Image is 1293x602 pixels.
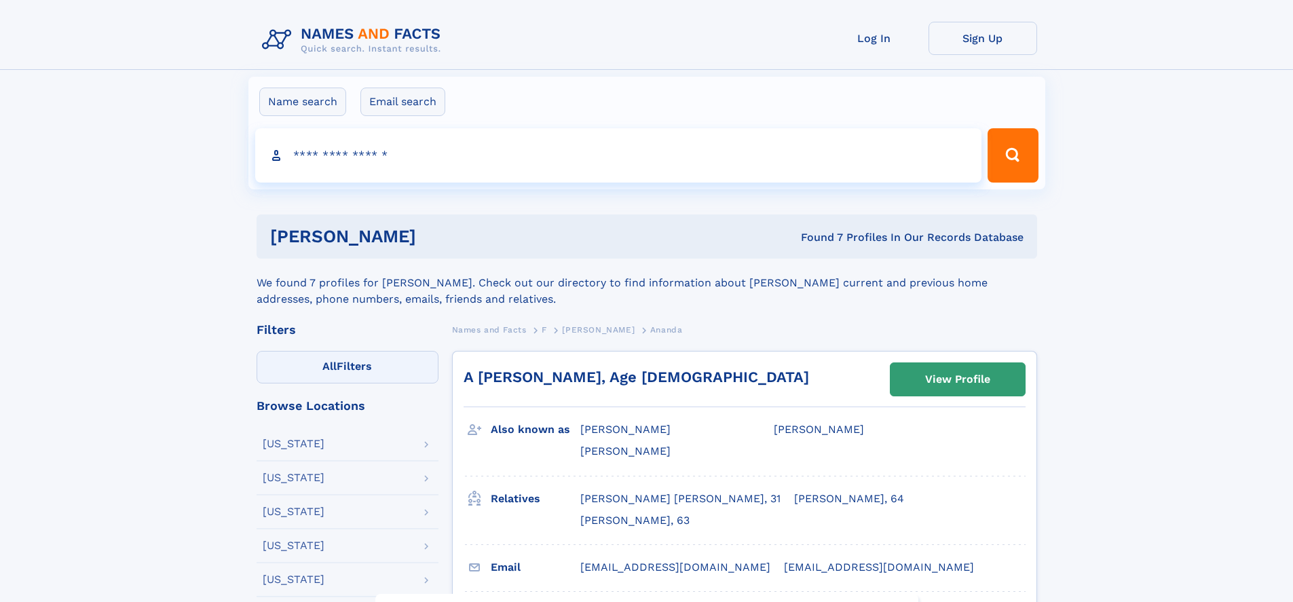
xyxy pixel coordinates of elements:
[774,423,864,436] span: [PERSON_NAME]
[263,472,324,483] div: [US_STATE]
[542,325,547,335] span: F
[257,22,452,58] img: Logo Names and Facts
[820,22,929,55] a: Log In
[255,128,982,183] input: search input
[270,228,609,245] h1: [PERSON_NAME]
[650,325,683,335] span: Ananda
[580,445,671,457] span: [PERSON_NAME]
[891,363,1025,396] a: View Profile
[562,325,635,335] span: [PERSON_NAME]
[542,321,547,338] a: F
[257,324,438,336] div: Filters
[263,506,324,517] div: [US_STATE]
[929,22,1037,55] a: Sign Up
[257,351,438,383] label: Filters
[608,230,1024,245] div: Found 7 Profiles In Our Records Database
[452,321,527,338] a: Names and Facts
[491,556,580,579] h3: Email
[257,400,438,412] div: Browse Locations
[257,259,1037,307] div: We found 7 profiles for [PERSON_NAME]. Check out our directory to find information about [PERSON_...
[263,438,324,449] div: [US_STATE]
[784,561,974,573] span: [EMAIL_ADDRESS][DOMAIN_NAME]
[562,321,635,338] a: [PERSON_NAME]
[259,88,346,116] label: Name search
[322,360,337,373] span: All
[580,561,770,573] span: [EMAIL_ADDRESS][DOMAIN_NAME]
[925,364,990,395] div: View Profile
[794,491,904,506] a: [PERSON_NAME], 64
[580,513,690,528] a: [PERSON_NAME], 63
[988,128,1038,183] button: Search Button
[491,418,580,441] h3: Also known as
[464,369,809,385] a: A [PERSON_NAME], Age [DEMOGRAPHIC_DATA]
[491,487,580,510] h3: Relatives
[580,491,781,506] a: [PERSON_NAME] [PERSON_NAME], 31
[263,540,324,551] div: [US_STATE]
[580,423,671,436] span: [PERSON_NAME]
[263,574,324,585] div: [US_STATE]
[360,88,445,116] label: Email search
